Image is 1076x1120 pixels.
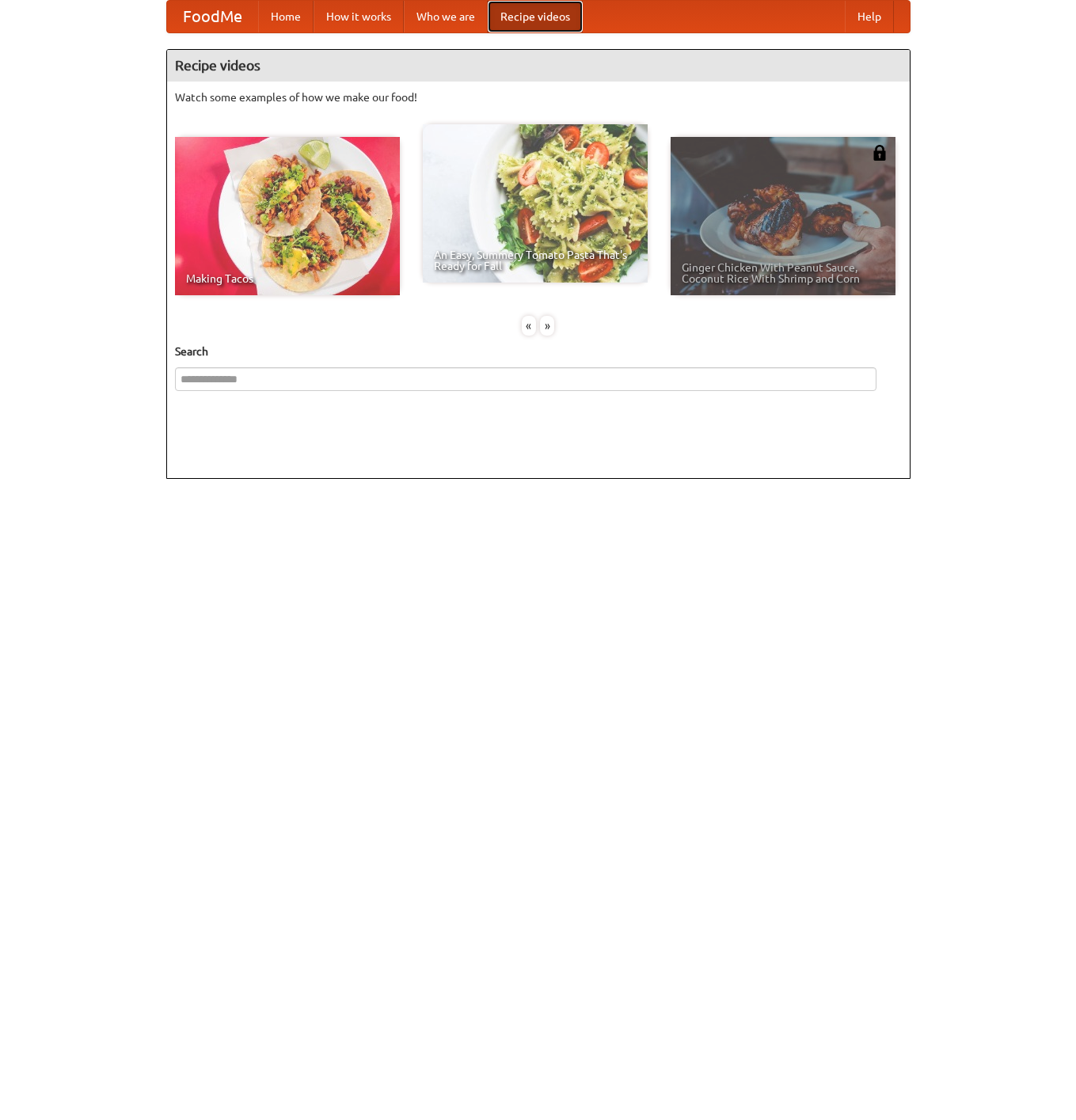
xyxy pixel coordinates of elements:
div: » [540,316,554,336]
a: FoodMe [167,1,258,32]
a: An Easy, Summery Tomato Pasta That's Ready for Fall [423,124,648,283]
a: Making Tacos [175,137,400,295]
h4: Recipe videos [167,50,910,82]
a: Home [258,1,314,32]
span: Making Tacos [186,273,389,284]
img: 483408.png [872,145,888,161]
a: How it works [314,1,404,32]
div: « [522,316,536,336]
a: Help [845,1,894,32]
h5: Search [175,344,902,359]
a: Who we are [404,1,488,32]
a: Recipe videos [488,1,583,32]
p: Watch some examples of how we make our food! [175,89,902,105]
span: An Easy, Summery Tomato Pasta That's Ready for Fall [434,249,637,271]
